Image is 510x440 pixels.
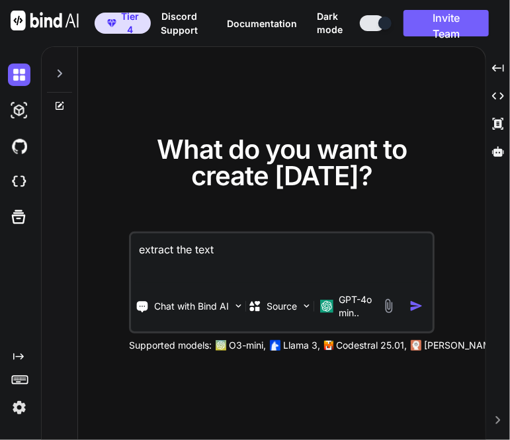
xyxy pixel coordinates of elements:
img: Bind AI [11,11,79,30]
button: premiumTier 4 [95,13,151,34]
img: settings [8,396,30,419]
span: What do you want to create [DATE]? [157,133,407,192]
button: Documentation [227,17,297,30]
img: Pick Models [301,300,312,312]
img: icon [409,299,423,313]
img: claude [411,340,421,351]
img: Mistral-AI [324,341,333,350]
p: Llama 3, [283,339,320,352]
img: darkChat [8,64,30,86]
button: Invite Team [404,10,489,36]
p: Codestral 25.01, [336,339,407,352]
span: Dark mode [317,10,355,36]
img: Llama2 [270,340,280,351]
p: O3-mini, [229,339,266,352]
img: GPT-4o mini [321,300,334,313]
img: premium [107,19,116,27]
img: attachment [381,298,396,314]
p: Source [267,300,297,313]
button: Discord Support [151,9,207,37]
img: cloudideIcon [8,171,30,193]
img: Pick Tools [233,300,244,312]
img: darkAi-studio [8,99,30,122]
p: Supported models: [129,339,212,352]
textarea: extract the text [131,234,433,283]
span: Documentation [227,18,297,29]
span: Discord Support [161,11,198,36]
p: GPT-4o min.. [339,293,376,320]
span: Tier 4 [122,10,140,36]
p: Chat with Bind AI [154,300,229,313]
img: githubDark [8,135,30,157]
img: GPT-4 [216,340,226,351]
